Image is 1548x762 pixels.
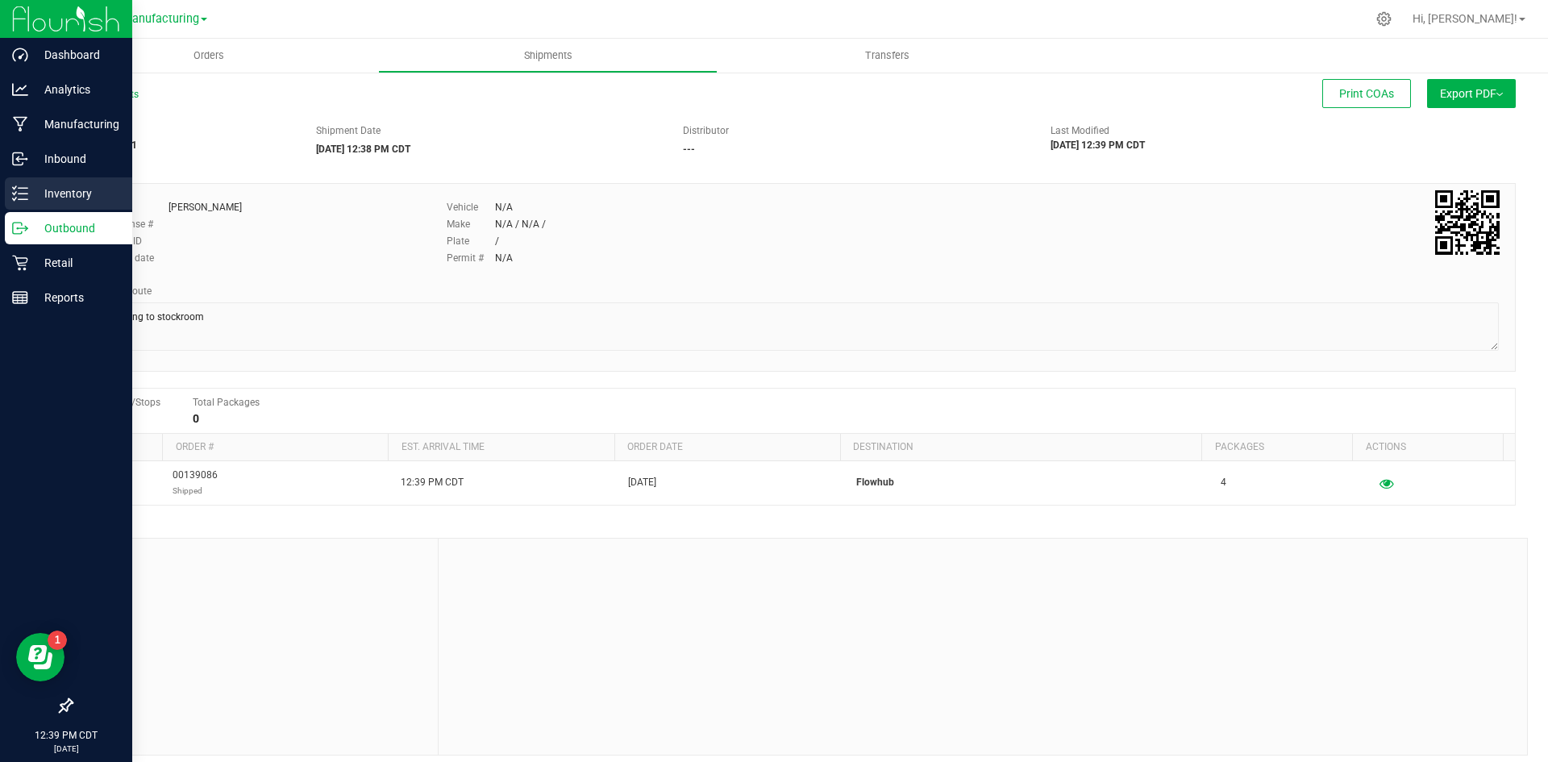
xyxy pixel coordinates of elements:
span: Notes [84,551,426,570]
label: Distributor [683,123,729,138]
inline-svg: Manufacturing [12,116,28,132]
div: N/A [495,251,513,265]
label: Shipment Date [316,123,381,138]
div: / [495,234,499,248]
label: Permit # [447,251,495,265]
p: Outbound [28,219,125,238]
th: Destination [840,434,1201,461]
label: Last Modified [1051,123,1109,138]
span: Shipments [502,48,594,63]
inline-svg: Reports [12,289,28,306]
strong: --- [683,144,695,155]
span: [DATE] [628,475,656,490]
inline-svg: Retail [12,255,28,271]
p: Dashboard [28,45,125,65]
th: Actions [1352,434,1503,461]
span: Print COAs [1339,87,1394,100]
label: Plate [447,234,495,248]
inline-svg: Analytics [12,81,28,98]
span: Hi, [PERSON_NAME]! [1413,12,1517,25]
button: Export PDF [1427,79,1516,108]
qrcode: 20250924-001 [1435,190,1500,255]
p: Shipped [173,483,218,498]
div: N/A [495,200,513,214]
th: Order # [162,434,388,461]
th: Est. arrival time [388,434,614,461]
span: Manufacturing [122,12,199,26]
p: Reports [28,288,125,307]
span: 12:39 PM CDT [401,475,464,490]
th: Packages [1201,434,1352,461]
span: Shipment # [71,123,292,138]
a: Transfers [718,39,1057,73]
th: Order date [614,434,840,461]
span: Orders [172,48,246,63]
span: 00139086 [173,468,218,498]
span: 4 [1221,475,1226,490]
p: Inbound [28,149,125,169]
p: Retail [28,253,125,273]
inline-svg: Inventory [12,185,28,202]
strong: [DATE] 12:38 PM CDT [316,144,410,155]
p: Manufacturing [28,115,125,134]
label: Vehicle [447,200,495,214]
p: 12:39 PM CDT [7,728,125,743]
span: Export PDF [1440,87,1503,100]
label: Make [447,217,495,231]
button: Print COAs [1322,79,1411,108]
div: N/A / N/A / [495,217,546,231]
iframe: Resource center unread badge [48,631,67,650]
iframe: Resource center [16,633,64,681]
a: Shipments [378,39,718,73]
div: Manage settings [1374,11,1394,27]
p: [DATE] [7,743,125,755]
span: Transfers [843,48,931,63]
img: Scan me! [1435,190,1500,255]
a: Orders [39,39,378,73]
strong: 0 [193,412,199,425]
inline-svg: Outbound [12,220,28,236]
strong: [DATE] 12:39 PM CDT [1051,139,1145,151]
p: Inventory [28,184,125,203]
inline-svg: Inbound [12,151,28,167]
p: Flowhub [856,475,1201,490]
inline-svg: Dashboard [12,47,28,63]
span: Total Packages [193,397,260,408]
div: [PERSON_NAME] [169,200,242,214]
p: Analytics [28,80,125,99]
